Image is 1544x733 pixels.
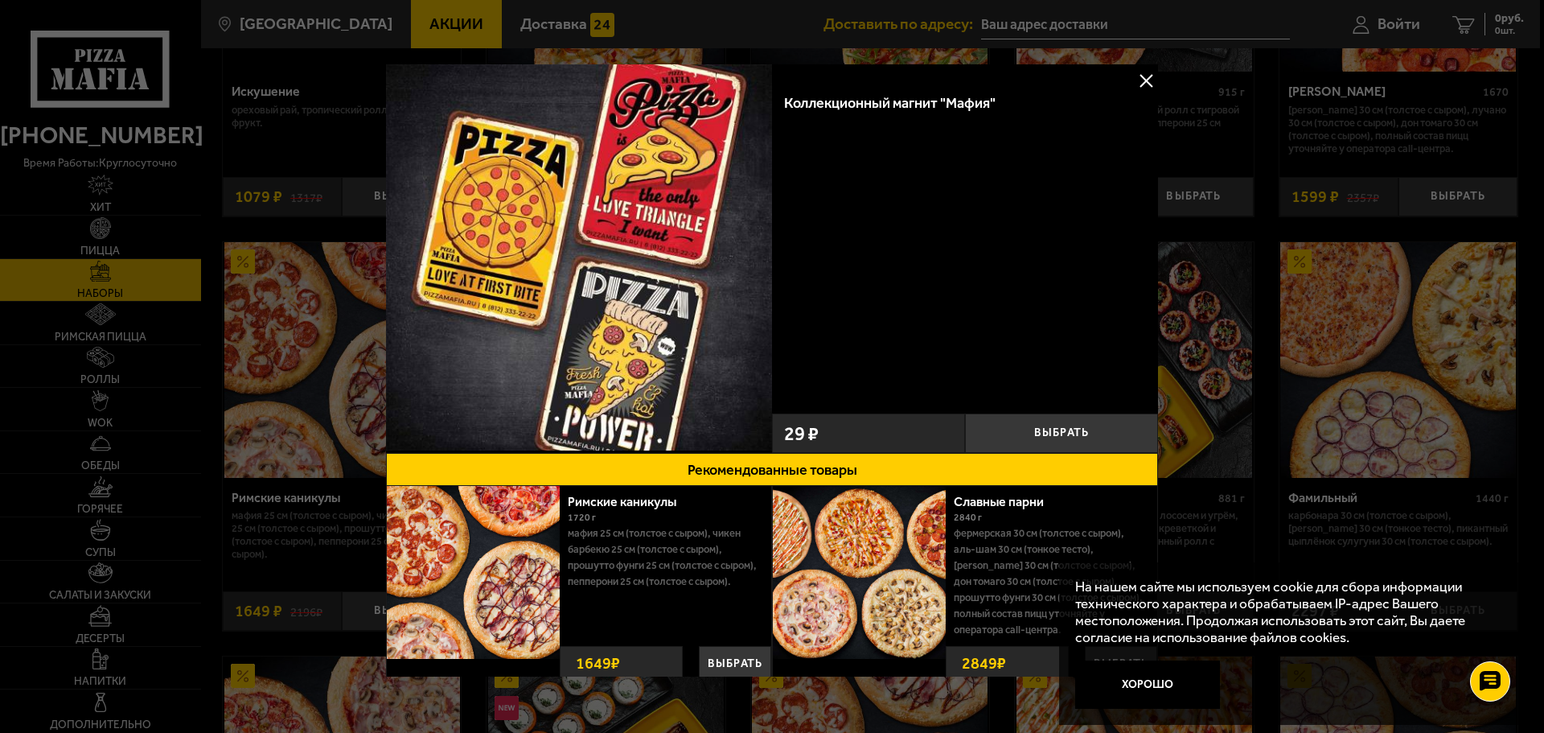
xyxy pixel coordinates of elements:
[965,414,1158,453] button: Выбрать
[954,512,982,523] span: 2840 г
[699,646,771,680] button: Выбрать
[958,647,1010,679] strong: 2849 ₽
[572,647,624,679] strong: 1649 ₽
[386,64,772,451] img: Коллекционный магнит "Мафия"
[784,95,1132,113] div: Коллекционный магнит "Мафия"
[568,525,759,590] p: Мафия 25 см (толстое с сыром), Чикен Барбекю 25 см (толстое с сыром), Прошутто Фунги 25 см (толст...
[568,512,596,523] span: 1720 г
[954,494,1060,509] a: Славные парни
[386,453,1158,486] button: Рекомендованные товары
[1075,579,1497,645] p: На нашем сайте мы используем cookie для сбора информации технического характера и обрабатываем IP...
[386,64,772,453] a: Коллекционный магнит "Мафия"
[1075,661,1220,709] button: Хорошо
[954,525,1145,638] p: Фермерская 30 см (толстое с сыром), Аль-Шам 30 см (тонкое тесто), [PERSON_NAME] 30 см (толстое с ...
[568,494,692,509] a: Римские каникулы
[784,424,819,443] span: 29 ₽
